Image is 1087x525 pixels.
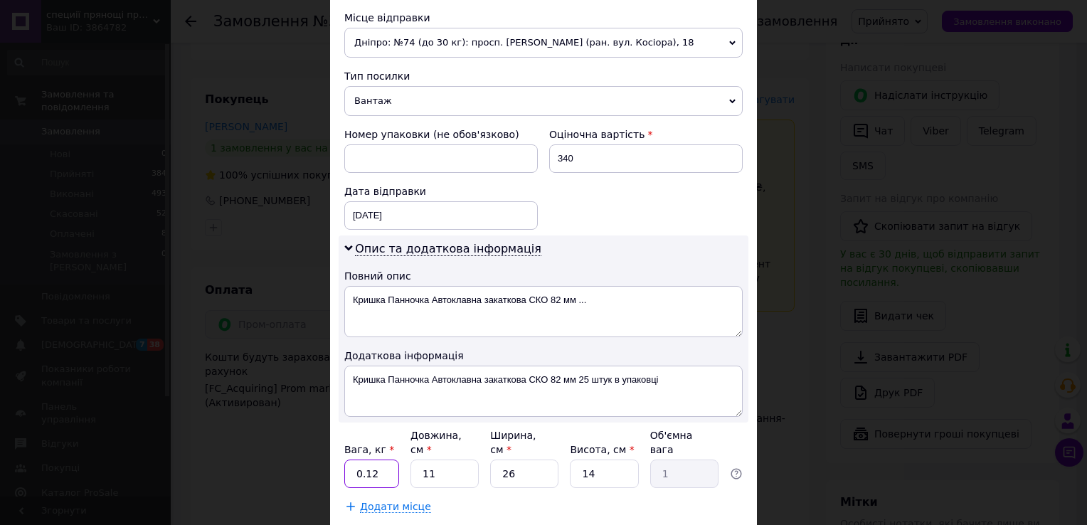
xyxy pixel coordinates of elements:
label: Довжина, см [410,430,462,455]
textarea: Кришка Панночка Автоклавна закаткова СКО 82 мм ... [344,286,743,337]
span: Тип посилки [344,70,410,82]
div: Об'ємна вага [650,428,719,457]
div: Номер упаковки (не обов'язково) [344,127,538,142]
span: Дніпро: №74 (до 30 кг): просп. [PERSON_NAME] (ран. вул. Косіора), 18 [344,28,743,58]
span: Місце відправки [344,12,430,23]
span: Додати місце [360,501,431,513]
label: Ширина, см [490,430,536,455]
span: Вантаж [344,86,743,116]
textarea: Кришка Панночка Автоклавна закаткова СКО 82 мм 25 штук в упаковці [344,366,743,417]
div: Повний опис [344,269,743,283]
label: Висота, см [570,444,634,455]
label: Вага, кг [344,444,394,455]
div: Дата відправки [344,184,538,198]
div: Додаткова інформація [344,349,743,363]
div: Оціночна вартість [549,127,743,142]
span: Опис та додаткова інформація [355,242,541,256]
